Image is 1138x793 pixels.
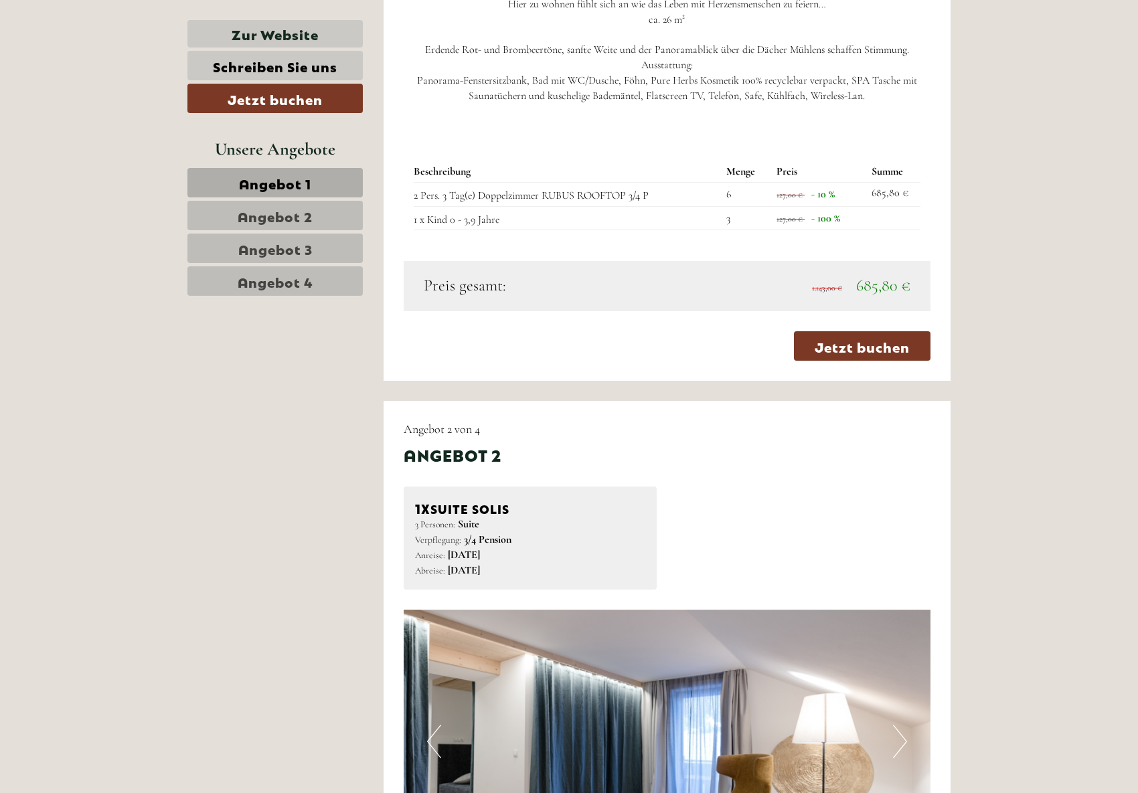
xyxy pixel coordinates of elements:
th: Preis [771,161,866,182]
span: 685,80 € [856,276,910,295]
span: Angebot 3 [238,239,313,258]
span: Angebot 1 [239,173,311,192]
a: Jetzt buchen [187,84,363,113]
div: Preis gesamt: [414,274,667,297]
td: 1 x Kind 0 - 3,9 Jahre [414,206,721,230]
b: Suite [458,517,479,531]
small: Anreise: [415,549,445,561]
th: Menge [721,161,771,182]
div: Guten Tag, wie können wir Ihnen helfen? [331,36,517,77]
td: 685,80 € [866,182,920,206]
span: Angebot 2 [238,206,313,225]
b: 1x [415,498,430,517]
div: Unsere Angebote [187,137,363,161]
div: Sie [337,39,507,50]
span: 127,00 € [777,190,803,199]
span: 1.143,00 € [812,283,842,292]
th: Beschreibung [414,161,721,182]
div: SUITE SOLIS [415,498,646,517]
td: 2 Pers. 3 Tag(e) Doppelzimmer RUBUS ROOFTOP 3/4 P [414,182,721,206]
a: Jetzt buchen [794,331,930,361]
small: 3 Personen: [415,519,455,530]
span: - 10 % [811,187,835,201]
span: - 100 % [811,211,840,225]
b: 3/4 Pension [464,533,511,546]
button: Previous [427,725,441,758]
button: Next [893,725,907,758]
small: Abreise: [415,565,445,576]
small: 10:38 [337,65,507,74]
small: Verpflegung: [415,534,461,545]
span: 127,00 € [777,214,803,224]
a: Zur Website [187,20,363,48]
td: 3 [721,206,771,230]
a: Schreiben Sie uns [187,51,363,80]
div: Montag [233,10,295,33]
b: [DATE] [448,563,480,577]
span: Angebot 4 [238,272,313,290]
b: [DATE] [448,548,480,561]
span: Angebot 2 von 4 [404,422,480,436]
td: 6 [721,182,771,206]
button: Senden [434,347,527,376]
div: Angebot 2 [404,443,501,466]
th: Summe [866,161,920,182]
